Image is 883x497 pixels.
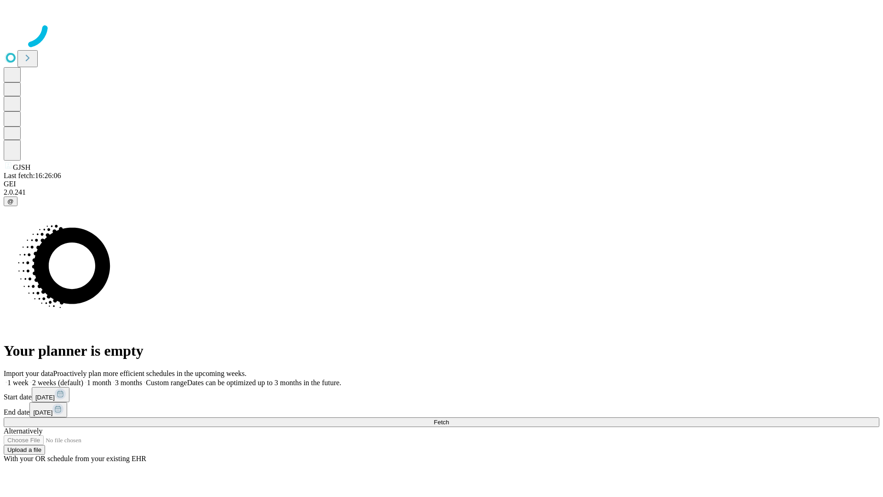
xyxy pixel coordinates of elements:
[4,180,879,188] div: GEI
[4,402,879,417] div: End date
[146,379,187,387] span: Custom range
[4,342,879,359] h1: Your planner is empty
[115,379,142,387] span: 3 months
[434,419,449,426] span: Fetch
[187,379,341,387] span: Dates can be optimized up to 3 months in the future.
[87,379,111,387] span: 1 month
[29,402,67,417] button: [DATE]
[4,455,146,462] span: With your OR schedule from your existing EHR
[4,445,45,455] button: Upload a file
[4,188,879,196] div: 2.0.241
[7,379,29,387] span: 1 week
[4,427,42,435] span: Alternatively
[4,370,53,377] span: Import your data
[32,387,69,402] button: [DATE]
[4,196,17,206] button: @
[53,370,247,377] span: Proactively plan more efficient schedules in the upcoming weeks.
[32,379,83,387] span: 2 weeks (default)
[13,163,30,171] span: GJSH
[4,387,879,402] div: Start date
[7,198,14,205] span: @
[35,394,55,401] span: [DATE]
[4,172,61,179] span: Last fetch: 16:26:06
[33,409,52,416] span: [DATE]
[4,417,879,427] button: Fetch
